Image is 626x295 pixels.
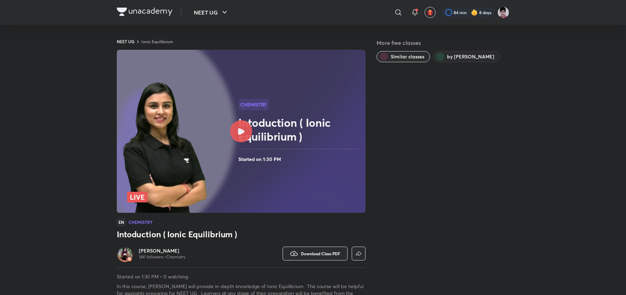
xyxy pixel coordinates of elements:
a: Company Logo [117,8,172,18]
img: Company Logo [117,8,172,16]
a: Ionic Equilibrium [141,39,173,44]
img: streak [471,9,478,16]
p: Started on 1:30 PM • 0 watching [117,273,366,280]
h3: Intoduction ( Ionic Equilibrium ) [117,229,366,240]
span: Similar classes [391,53,424,60]
img: Avatar [118,247,132,260]
span: by Anushka Choudhary [447,53,494,60]
button: Similar classes [377,51,430,62]
button: NEET UG [190,6,233,19]
a: NEET UG [117,39,134,44]
span: Download Class PDF [301,251,340,256]
button: avatar [425,7,436,18]
p: 14K followers • Chemistry [139,254,186,260]
button: by Anushka Choudhary [433,51,500,62]
button: Download Class PDF [283,247,348,260]
img: badge [127,257,132,261]
h4: Chemistry [129,220,152,224]
img: avatar [427,9,433,16]
h4: Started on 1:30 PM [238,155,363,164]
h2: Intoduction ( Ionic Equilibrium ) [238,116,363,143]
a: Avatarbadge [117,245,133,262]
h5: More free classes [377,39,509,47]
span: EN [117,218,126,226]
img: Alok Mishra [497,7,509,18]
a: [PERSON_NAME] [139,247,186,254]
